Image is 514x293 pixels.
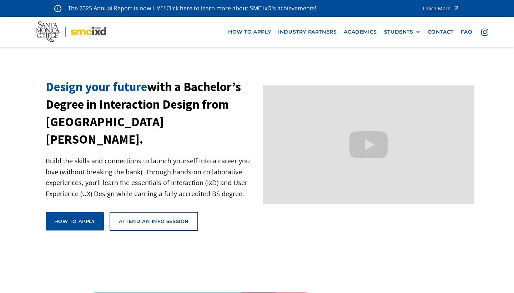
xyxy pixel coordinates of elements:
img: Santa Monica College - SMC IxD logo [36,21,106,42]
iframe: Design your future with a Bachelor's Degree in Interaction Design from Santa Monica College [263,85,474,204]
a: Attend an Info Session [110,212,198,230]
p: Build the skills and connections to launch yourself into a career you love (without breaking the ... [46,155,257,199]
img: icon - arrow - alert [453,4,460,13]
img: icon - information - alert [54,5,61,12]
div: Learn More [423,6,450,11]
div: STUDENTS [384,29,413,35]
a: how to apply [225,25,274,39]
div: How to apply [54,218,95,224]
span: Design your future [46,79,147,95]
img: icon - instagram [481,29,488,36]
a: industry partners [274,25,340,39]
a: contact [424,25,457,39]
a: faq [457,25,476,39]
a: How to apply [46,212,104,230]
div: STUDENTS [384,29,420,35]
div: Attend an Info Session [119,218,189,224]
a: Academics [340,25,380,39]
p: The 2025 Annual Report is now LIVE! Click here to learn more about SMC IxD's achievements! [68,4,317,13]
h1: with a Bachelor’s Degree in Interaction Design from [GEOGRAPHIC_DATA][PERSON_NAME]. [46,78,257,148]
a: Learn More [423,4,460,13]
